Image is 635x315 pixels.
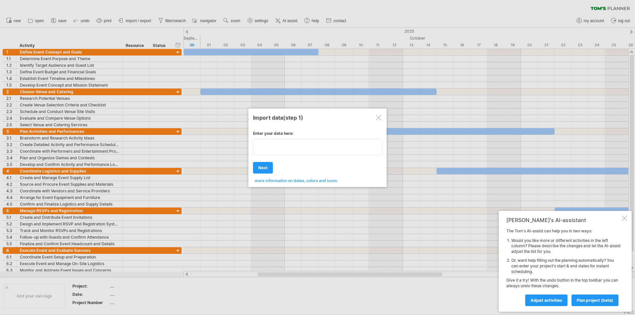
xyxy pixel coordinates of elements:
[530,298,562,303] span: Adjust activities
[506,217,620,223] div: [PERSON_NAME]'s AI-assistant
[511,258,620,274] li: Or, want help filling out the planning automatically? You can enter your project's start & end da...
[253,131,382,139] div: Enter your data here:
[506,228,620,306] div: The Tom's AI-assist can help you in two ways: Give it a try! With the undo button in the top tool...
[511,238,620,255] li: Would you like more or different activities in the left column? Please describe the changes and l...
[571,295,618,306] a: plan project (beta)
[253,162,273,174] a: next
[258,165,268,170] span: next
[253,111,382,123] div: Import data
[283,114,303,121] span: (step 1)
[525,295,568,306] a: Adjust activities
[255,178,337,183] span: more information on dates, colors and icons
[577,298,613,303] span: plan project (beta)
